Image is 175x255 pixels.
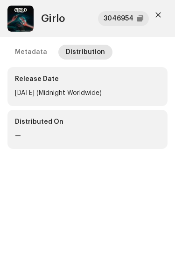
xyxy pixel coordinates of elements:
div: Metadata [15,45,47,60]
img: 5a0a936b-7e0d-47a4-b27f-abdc9a83c0dc [7,6,34,32]
div: — [15,130,160,141]
div: Release Date [15,74,160,84]
div: [DATE] (Midnight Worldwide) [15,87,160,99]
div: Girlo [41,13,65,24]
div: Distributed On [15,117,160,130]
div: Distribution [66,45,105,60]
div: 3046954 [104,13,133,24]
